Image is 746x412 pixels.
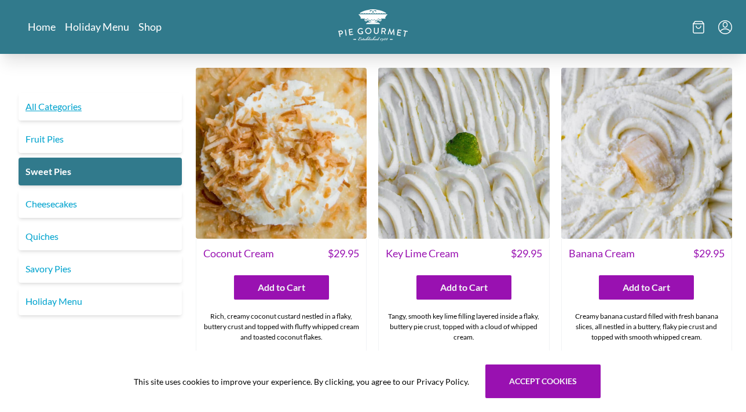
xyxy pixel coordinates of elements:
[623,280,670,294] span: Add to Cart
[718,20,732,34] button: Menu
[138,20,162,34] a: Shop
[416,275,511,300] button: Add to Cart
[378,68,549,239] img: Key Lime Cream
[134,375,469,388] span: This site uses cookies to improve your experience. By clicking, you agree to our Privacy Policy.
[511,246,542,261] span: $ 29.95
[19,190,182,218] a: Cheesecakes
[19,93,182,121] a: All Categories
[569,246,635,261] span: Banana Cream
[328,246,359,261] span: $ 29.95
[693,246,725,261] span: $ 29.95
[234,275,329,300] button: Add to Cart
[65,20,129,34] a: Holiday Menu
[258,280,305,294] span: Add to Cart
[19,255,182,283] a: Savory Pies
[379,307,548,389] div: Tangy, smooth key lime filling layered inside a flaky, buttery pie crust, topped with a cloud of ...
[562,307,732,378] div: Creamy banana custard filled with fresh banana slices, all nestled in a buttery, flaky pie crust ...
[440,280,488,294] span: Add to Cart
[485,364,601,398] button: Accept cookies
[19,223,182,250] a: Quiches
[386,246,459,261] span: Key Lime Cream
[19,158,182,185] a: Sweet Pies
[196,68,367,239] img: Coconut Cream
[28,20,56,34] a: Home
[338,9,408,45] a: Logo
[19,125,182,153] a: Fruit Pies
[203,246,274,261] span: Coconut Cream
[196,307,366,389] div: Rich, creamy coconut custard nestled in a flaky, buttery crust and topped with fluffy whipped cre...
[19,287,182,315] a: Holiday Menu
[561,68,732,239] img: Banana Cream
[338,9,408,41] img: logo
[599,275,694,300] button: Add to Cart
